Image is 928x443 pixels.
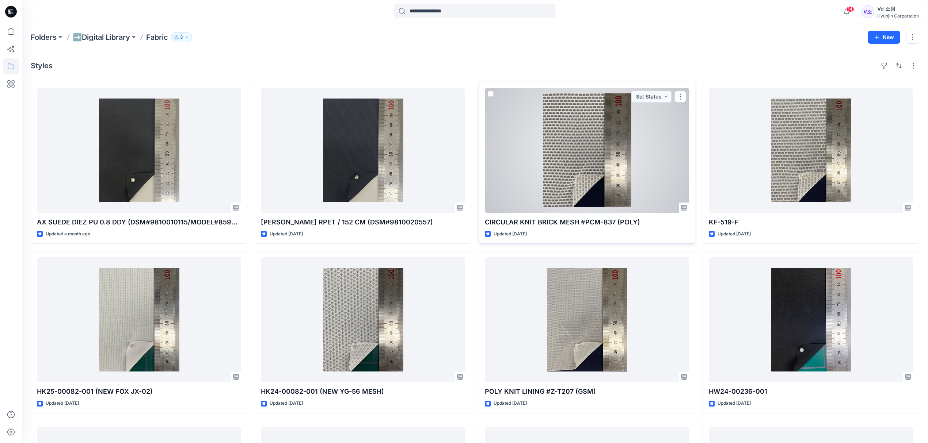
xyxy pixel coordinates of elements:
p: Updated [DATE] [46,400,79,407]
a: HW24-00236-001 [709,257,913,382]
a: SYLVAIN MM RPET / 152 CM (DSM#9810020557) [261,88,465,213]
a: KF-519-F [709,88,913,213]
div: Hyunjin Corporation [877,13,919,19]
p: Fabric [146,32,168,42]
p: 3 [180,33,183,41]
p: AX SUEDE DIEZ PU 0.8 DDY (DSM#9810010115/MODEL#8590026/ITEM#4084977) (POLY) [37,217,241,227]
p: Updated [DATE] [494,230,527,238]
h4: Styles [31,61,53,70]
p: POLY KNIT LINING #Z-T207 (GSM) [485,386,689,397]
p: Updated [DATE] [270,230,303,238]
a: Folders [31,32,57,42]
p: Updated [DATE] [718,400,751,407]
p: Updated [DATE] [270,400,303,407]
a: AX SUEDE DIEZ PU 0.8 DDY (DSM#9810010115/MODEL#8590026/ITEM#4084977) (POLY) [37,88,241,213]
p: KF-519-F [709,217,913,227]
p: CIRCULAR KNIT BRICK MESH #PCM-837 (POLY) [485,217,689,227]
a: HK24-00082-001 (NEW YG-56 MESH) [261,257,465,382]
p: Updated [DATE] [718,230,751,238]
span: 14 [846,6,854,12]
button: 3 [171,32,192,42]
a: CIRCULAR KNIT BRICK MESH #PCM-837 (POLY) [485,88,689,213]
p: HK25-00082-001 (NEW FOX JX-02) [37,386,241,397]
div: V소 [861,5,874,18]
a: POLY KNIT LINING #Z-T207 (GSM) [485,257,689,382]
p: [PERSON_NAME] RPET / 152 CM (DSM#9810020557) [261,217,465,227]
a: ➡️Digital Library [73,32,130,42]
button: New [868,31,900,44]
p: HW24-00236-001 [709,386,913,397]
p: Updated a month ago [46,230,90,238]
div: Vd 소팀 [877,4,919,13]
a: HK25-00082-001 (NEW FOX JX-02) [37,257,241,382]
p: HK24-00082-001 (NEW YG-56 MESH) [261,386,465,397]
p: Updated [DATE] [494,400,527,407]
